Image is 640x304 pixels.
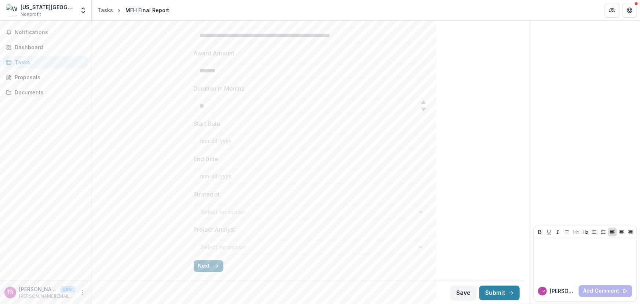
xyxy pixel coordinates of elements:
button: Bold [535,228,544,236]
span: Nonprofit [21,11,41,18]
a: Tasks [3,56,88,68]
a: Dashboard [3,41,88,53]
span: Notifications [15,29,85,36]
p: Project Analyst [194,225,235,234]
button: Ordered List [599,228,608,236]
p: [PERSON_NAME][EMAIL_ADDRESS][DOMAIN_NAME] [19,293,75,300]
button: Underline [545,228,553,236]
p: End Date [194,155,219,163]
a: Proposals [3,71,88,83]
nav: breadcrumb [95,5,172,15]
button: Heading 1 [572,228,581,236]
button: Align Center [617,228,626,236]
button: Add Comment [579,285,632,297]
p: [PERSON_NAME] [550,287,576,295]
p: [PERSON_NAME] [19,285,57,293]
div: Tasks [98,6,113,14]
div: [US_STATE][GEOGRAPHIC_DATA] [21,3,75,11]
a: Tasks [95,5,116,15]
div: Tiffany Rounsville Rader [7,290,14,295]
div: Proposals [15,73,83,81]
button: Submit [479,286,520,300]
a: Documents [3,86,88,98]
button: Heading 2 [581,228,590,236]
button: Partners [605,3,619,18]
button: Open entity switcher [78,3,88,18]
div: Tiffany Rounsville Rader [540,289,545,293]
button: Strike [563,228,571,236]
button: Bullet List [590,228,599,236]
button: Align Right [626,228,635,236]
div: Dashboard [15,43,83,51]
button: Align Left [608,228,617,236]
button: Next [194,260,223,272]
button: Notifications [3,26,88,38]
div: MFH Final Report [125,6,169,14]
button: More [78,288,87,297]
div: Tasks [15,58,83,66]
p: Start Date [194,119,221,128]
p: Strategist [194,190,220,199]
p: User [60,286,75,293]
button: Get Help [622,3,637,18]
button: Italicize [553,228,562,236]
button: Save [450,286,476,300]
img: Washington University [6,4,18,16]
p: Duration in Months [194,84,245,93]
p: Award Amount [194,49,235,58]
div: Documents [15,88,83,96]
